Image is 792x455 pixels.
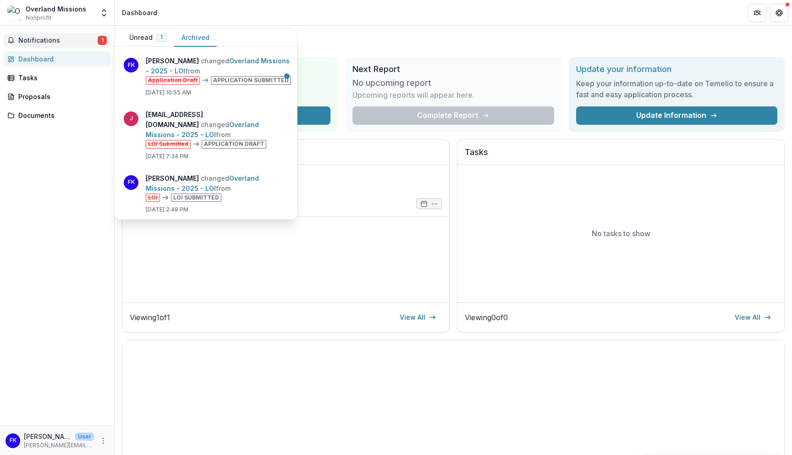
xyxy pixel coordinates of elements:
a: Overland Missions - 2025 - LOI [146,174,259,192]
button: Open entity switcher [98,4,110,22]
button: Partners [748,4,766,22]
h3: Keep your information up-to-date on Temelio to ensure a fast and easy application process. [576,78,777,100]
div: Documents [18,111,103,120]
div: Tasks [18,73,103,83]
span: Nonprofit [26,14,51,22]
p: changed from [146,173,288,202]
h1: Dashboard [122,33,785,50]
img: Overland Missions [7,6,22,20]
a: Proposals [4,89,110,104]
span: 1 [98,36,107,45]
p: User [75,433,94,441]
p: Viewing 0 of 0 [465,312,508,323]
h2: Tasks [465,147,777,165]
button: Unread [122,29,174,47]
div: Fiona Killough [10,438,16,444]
a: View All [394,310,442,325]
a: Dashboard [4,51,110,67]
button: Notifications1 [4,33,110,48]
button: Get Help [770,4,788,22]
p: changed from [146,56,295,85]
nav: breadcrumb [118,6,161,19]
a: View All [729,310,777,325]
button: More [98,435,109,446]
a: Overland Missions - 2025 - LOI [146,57,290,75]
span: Notifications [18,37,98,44]
p: No tasks to show [592,228,650,239]
div: Proposals [18,92,103,101]
div: Overland Missions [26,4,86,14]
div: Dashboard [122,8,157,17]
h3: No upcoming report [352,78,431,88]
p: Upcoming reports will appear here. [352,89,474,100]
h2: Update your information [576,64,777,74]
a: Documents [4,108,110,123]
a: Tasks [4,70,110,85]
span: 1 [160,34,163,40]
a: Overland Missions - 2025 - LOI [146,121,259,139]
div: Dashboard [18,54,103,64]
p: changed from [146,110,288,149]
p: [PERSON_NAME][EMAIL_ADDRESS][DOMAIN_NAME] [24,441,94,449]
button: Archived [174,29,217,47]
h2: Next Report [352,64,554,74]
p: Viewing 1 of 1 [130,312,170,323]
a: Update Information [576,106,777,125]
p: [PERSON_NAME] [24,432,71,441]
